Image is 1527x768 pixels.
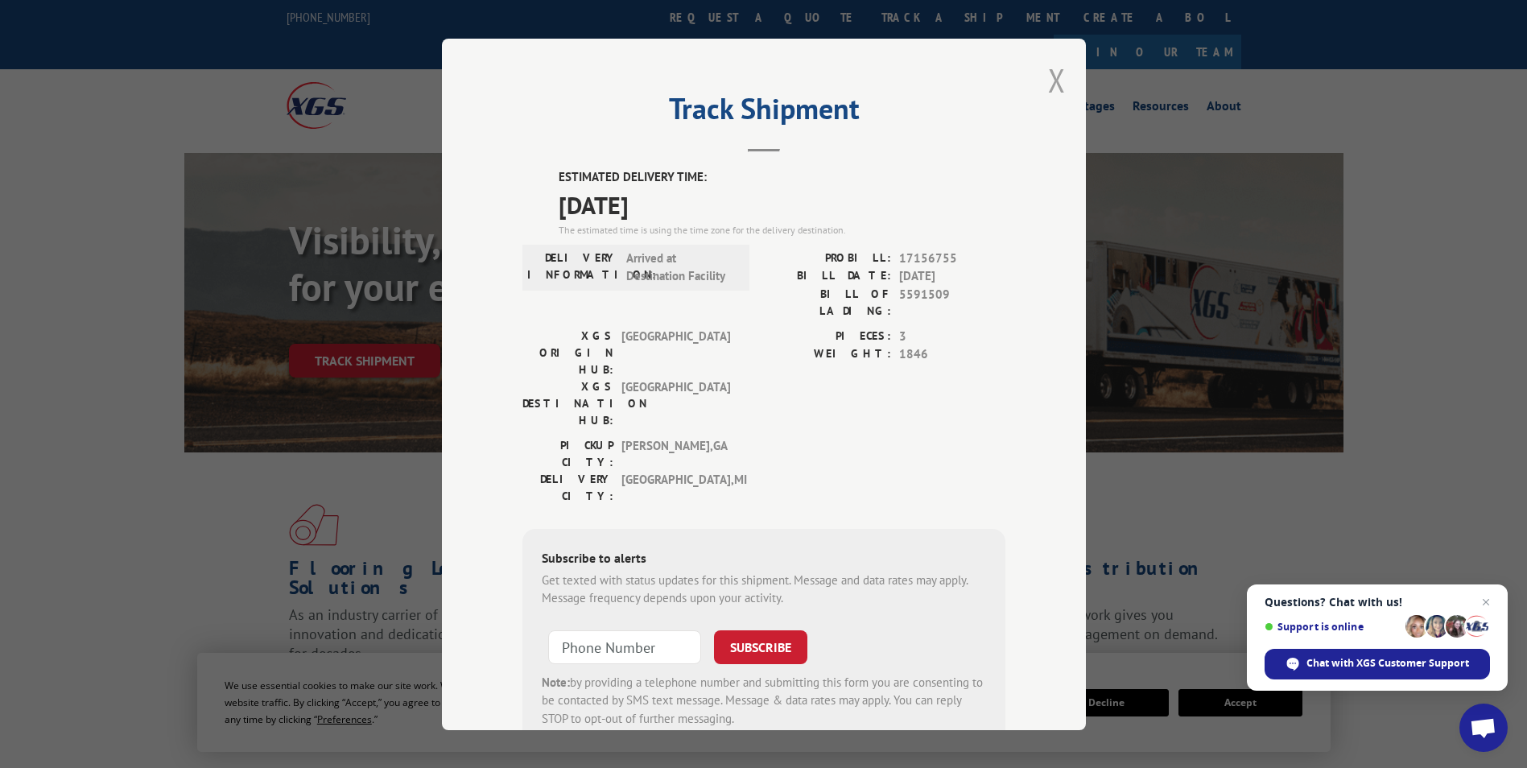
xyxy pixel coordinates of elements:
[899,267,1005,286] span: [DATE]
[522,378,613,428] label: XGS DESTINATION HUB:
[542,547,986,571] div: Subscribe to alerts
[1476,593,1496,612] span: Close chat
[626,249,735,285] span: Arrived at Destination Facility
[522,327,613,378] label: XGS ORIGIN HUB:
[522,97,1005,128] h2: Track Shipment
[764,327,891,345] label: PIECES:
[764,249,891,267] label: PROBILL:
[764,267,891,286] label: BILL DATE:
[522,470,613,504] label: DELIVERY CITY:
[1265,596,1490,609] span: Questions? Chat with us!
[714,630,807,663] button: SUBSCRIBE
[1265,649,1490,679] div: Chat with XGS Customer Support
[899,285,1005,319] span: 5591509
[899,249,1005,267] span: 17156755
[899,327,1005,345] span: 3
[1306,656,1469,671] span: Chat with XGS Customer Support
[527,249,618,285] label: DELIVERY INFORMATION:
[1265,621,1400,633] span: Support is online
[621,436,730,470] span: [PERSON_NAME] , GA
[621,327,730,378] span: [GEOGRAPHIC_DATA]
[522,436,613,470] label: PICKUP CITY:
[542,673,986,728] div: by providing a telephone number and submitting this form you are consenting to be contacted by SM...
[548,630,701,663] input: Phone Number
[559,186,1005,222] span: [DATE]
[559,222,1005,237] div: The estimated time is using the time zone for the delivery destination.
[621,378,730,428] span: [GEOGRAPHIC_DATA]
[542,674,570,689] strong: Note:
[899,345,1005,364] span: 1846
[1459,704,1508,752] div: Open chat
[559,168,1005,187] label: ESTIMATED DELIVERY TIME:
[542,571,986,607] div: Get texted with status updates for this shipment. Message and data rates may apply. Message frequ...
[1048,59,1066,101] button: Close modal
[764,285,891,319] label: BILL OF LADING:
[764,345,891,364] label: WEIGHT:
[621,470,730,504] span: [GEOGRAPHIC_DATA] , MI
